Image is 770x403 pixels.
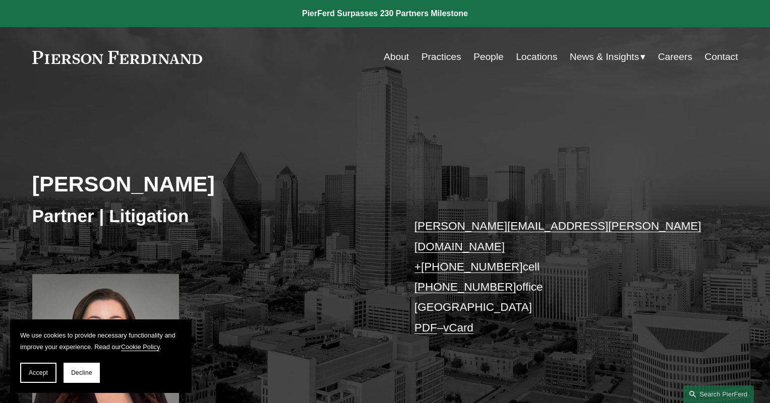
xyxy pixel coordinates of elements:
[384,47,409,66] a: About
[29,369,48,376] span: Accept
[414,220,701,252] a: [PERSON_NAME][EMAIL_ADDRESS][PERSON_NAME][DOMAIN_NAME]
[704,47,738,66] a: Contact
[443,321,473,334] a: vCard
[473,47,504,66] a: People
[414,321,437,334] a: PDF
[32,171,385,197] h2: [PERSON_NAME]
[414,281,516,293] a: [PHONE_NUMBER]
[414,216,708,338] p: cell office [GEOGRAPHIC_DATA] –
[683,385,754,403] a: Search this site
[414,260,421,273] a: +
[71,369,92,376] span: Decline
[570,48,639,66] span: News & Insights
[20,363,56,383] button: Accept
[64,363,100,383] button: Decline
[32,205,385,227] h3: Partner | Litigation
[10,319,192,393] section: Cookie banner
[421,260,523,273] a: [PHONE_NUMBER]
[570,47,646,66] a: folder dropdown
[516,47,557,66] a: Locations
[658,47,692,66] a: Careers
[422,47,461,66] a: Practices
[20,329,182,353] p: We use cookies to provide necessary functionality and improve your experience. Read our .
[121,343,160,351] a: Cookie Policy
